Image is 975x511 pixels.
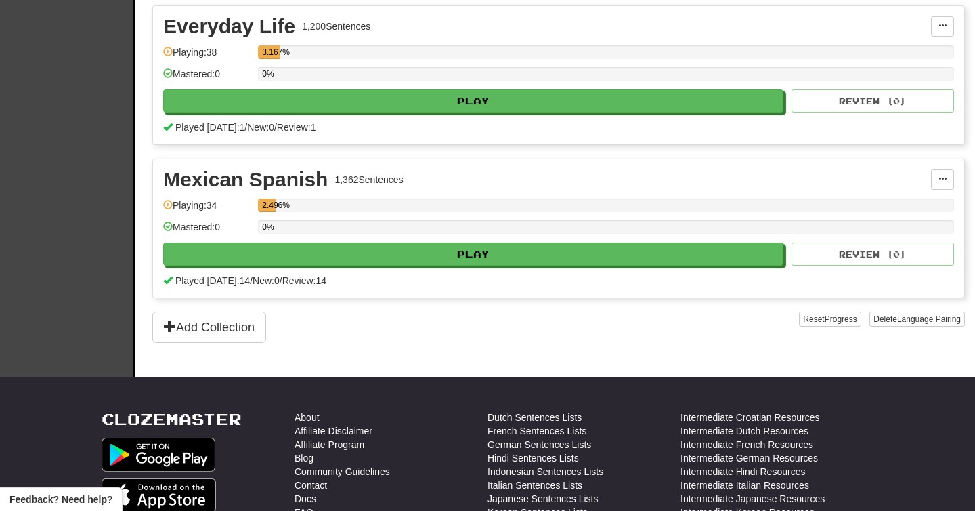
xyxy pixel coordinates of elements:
[792,243,954,266] button: Review (0)
[163,89,783,113] button: Play
[295,438,364,451] a: Affiliate Program
[253,275,280,286] span: New: 0
[680,438,813,451] a: Intermediate French Resources
[487,438,591,451] a: German Sentences Lists
[825,314,857,324] span: Progress
[295,451,313,465] a: Blog
[792,89,954,113] button: Review (0)
[295,478,327,492] a: Contact
[487,478,582,492] a: Italian Sentences Lists
[869,312,965,327] button: DeleteLanguage Pairing
[487,465,603,478] a: Indonesian Sentences Lists
[102,411,242,428] a: Clozemaster
[295,465,390,478] a: Community Guidelines
[102,438,215,472] img: Get it on Google Play
[897,314,961,324] span: Language Pairing
[9,493,112,506] span: Open feedback widget
[247,122,274,133] span: New: 0
[680,478,809,492] a: Intermediate Italian Resources
[262,45,280,59] div: 3.167%
[295,492,316,506] a: Docs
[487,424,586,438] a: French Sentences Lists
[175,275,250,286] span: Played [DATE]: 14
[163,45,251,68] div: Playing: 38
[487,492,598,506] a: Japanese Sentences Lists
[282,275,326,286] span: Review: 14
[274,122,277,133] span: /
[680,424,808,438] a: Intermediate Dutch Resources
[295,424,372,438] a: Affiliate Disclaimer
[175,122,244,133] span: Played [DATE]: 1
[163,169,328,190] div: Mexican Spanish
[334,173,403,186] div: 1,362 Sentences
[680,492,825,506] a: Intermediate Japanese Resources
[262,199,275,212] div: 2.496%
[295,411,320,424] a: About
[487,451,579,465] a: Hindi Sentences Lists
[163,67,251,89] div: Mastered: 0
[799,312,861,327] button: ResetProgress
[163,199,251,221] div: Playing: 34
[163,243,783,266] button: Play
[487,411,582,424] a: Dutch Sentences Lists
[302,20,370,33] div: 1,200 Sentences
[680,451,818,465] a: Intermediate German Resources
[152,312,266,343] button: Add Collection
[277,122,316,133] span: Review: 1
[244,122,247,133] span: /
[680,465,805,478] a: Intermediate Hindi Resources
[163,220,251,243] div: Mastered: 0
[250,275,253,286] span: /
[680,411,819,424] a: Intermediate Croatian Resources
[280,275,282,286] span: /
[163,16,295,37] div: Everyday Life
